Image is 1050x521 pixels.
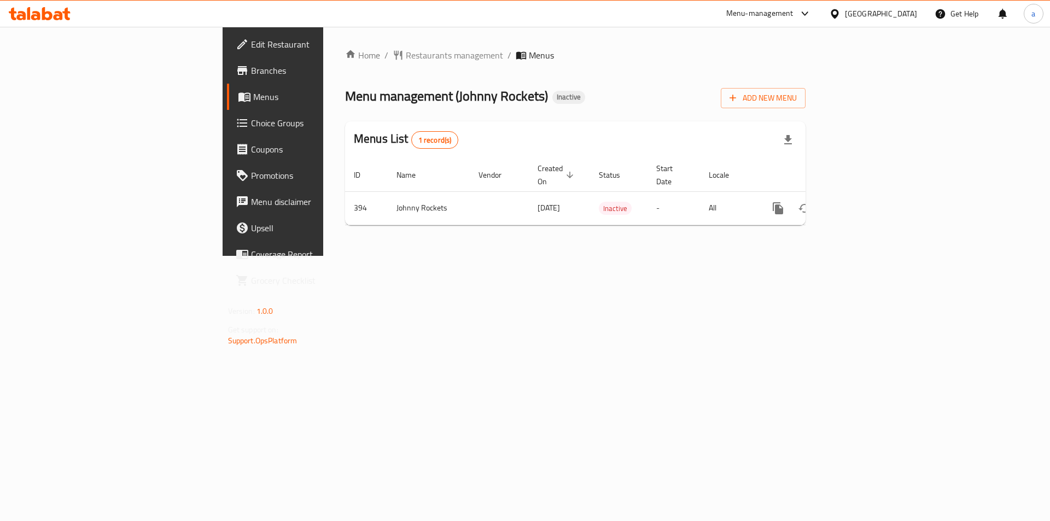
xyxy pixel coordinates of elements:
[228,304,255,318] span: Version:
[656,162,687,188] span: Start Date
[251,248,389,261] span: Coverage Report
[251,195,389,208] span: Menu disclaimer
[479,168,516,182] span: Vendor
[345,84,548,108] span: Menu management ( Johnny Rockets )
[721,88,806,108] button: Add New Menu
[538,162,577,188] span: Created On
[529,49,554,62] span: Menus
[756,159,879,192] th: Actions
[599,168,634,182] span: Status
[406,49,503,62] span: Restaurants management
[726,7,794,20] div: Menu-management
[227,84,398,110] a: Menus
[507,49,511,62] li: /
[388,191,470,225] td: Johnny Rockets
[251,143,389,156] span: Coupons
[227,162,398,189] a: Promotions
[396,168,430,182] span: Name
[538,201,560,215] span: [DATE]
[227,57,398,84] a: Branches
[227,267,398,294] a: Grocery Checklist
[354,131,458,149] h2: Menus List
[228,333,297,348] a: Support.OpsPlatform
[765,195,791,221] button: more
[251,116,389,130] span: Choice Groups
[256,304,273,318] span: 1.0.0
[730,91,797,105] span: Add New Menu
[228,323,278,337] span: Get support on:
[251,64,389,77] span: Branches
[393,49,503,62] a: Restaurants management
[552,92,585,102] span: Inactive
[411,131,459,149] div: Total records count
[251,274,389,287] span: Grocery Checklist
[345,159,879,225] table: enhanced table
[552,91,585,104] div: Inactive
[227,215,398,241] a: Upsell
[709,168,743,182] span: Locale
[253,90,389,103] span: Menus
[775,127,801,153] div: Export file
[791,195,818,221] button: Change Status
[227,241,398,267] a: Coverage Report
[227,31,398,57] a: Edit Restaurant
[345,49,806,62] nav: breadcrumb
[647,191,700,225] td: -
[251,38,389,51] span: Edit Restaurant
[227,189,398,215] a: Menu disclaimer
[599,202,632,215] span: Inactive
[1031,8,1035,20] span: a
[700,191,756,225] td: All
[412,135,458,145] span: 1 record(s)
[845,8,917,20] div: [GEOGRAPHIC_DATA]
[251,169,389,182] span: Promotions
[227,136,398,162] a: Coupons
[251,221,389,235] span: Upsell
[227,110,398,136] a: Choice Groups
[354,168,375,182] span: ID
